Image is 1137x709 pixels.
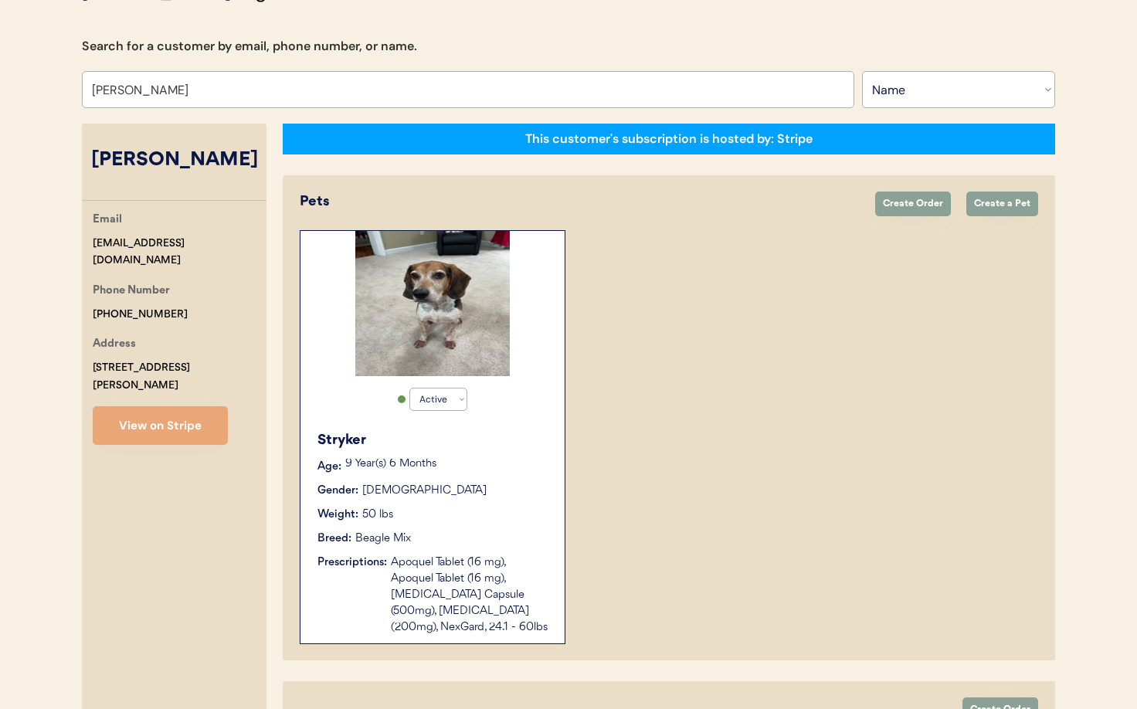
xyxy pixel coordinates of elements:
div: Age: [317,459,341,475]
div: Weight: [317,507,358,523]
div: Breed: [317,531,351,547]
div: 50 lbs [362,507,393,523]
div: This customer's subscription is hosted by: Stripe [525,131,813,148]
div: Beagle Mix [355,531,411,547]
p: 9 Year(s) 6 Months [345,459,549,470]
div: Gender: [317,483,358,499]
div: [PERSON_NAME] [82,146,266,175]
div: Apoquel Tablet (16 mg), Apoquel Tablet (16 mg), [MEDICAL_DATA] Capsule (500mg), [MEDICAL_DATA] (2... [391,555,549,636]
div: [DEMOGRAPHIC_DATA] [362,483,487,499]
button: Create a Pet [966,192,1038,216]
div: Prescriptions: [317,555,387,571]
div: Stryker [317,430,549,451]
button: View on Stripe [93,406,228,445]
div: Pets [300,192,860,212]
div: [STREET_ADDRESS][PERSON_NAME] [93,359,266,395]
img: IMG_4440.jpeg [355,231,510,376]
div: Email [93,211,122,230]
div: Address [93,335,136,354]
div: Search for a customer by email, phone number, or name. [82,37,417,56]
div: [PHONE_NUMBER] [93,306,188,324]
div: [EMAIL_ADDRESS][DOMAIN_NAME] [93,235,266,270]
button: Create Order [875,192,951,216]
div: Phone Number [93,282,170,301]
input: Search by name [82,71,854,108]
